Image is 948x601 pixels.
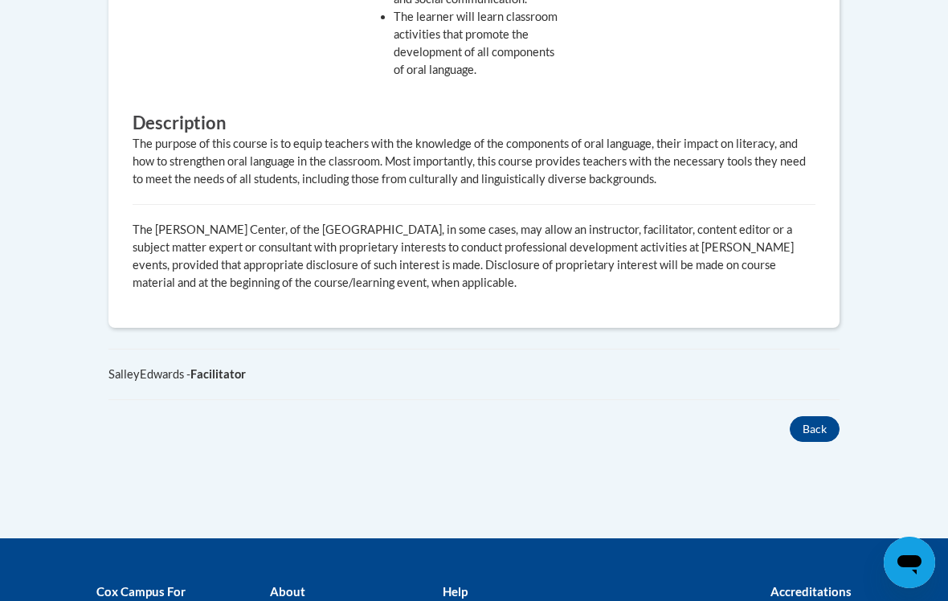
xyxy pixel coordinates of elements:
[443,584,468,599] b: Help
[96,584,186,599] b: Cox Campus For
[884,537,935,588] iframe: Button to launch messaging window
[270,584,305,599] b: About
[133,221,815,292] p: The [PERSON_NAME] Center, of the [GEOGRAPHIC_DATA], in some cases, may allow an instructor, facil...
[770,584,852,599] b: Accreditations
[790,416,840,442] button: Back
[133,135,815,188] div: The purpose of this course is to equip teachers with the knowledge of the components of oral lang...
[108,366,840,383] div: SalleyEdwards -
[394,8,558,79] li: The learner will learn classroom activities that promote the development of all components of ora...
[190,367,246,381] b: Facilitator
[133,111,815,136] h3: Description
